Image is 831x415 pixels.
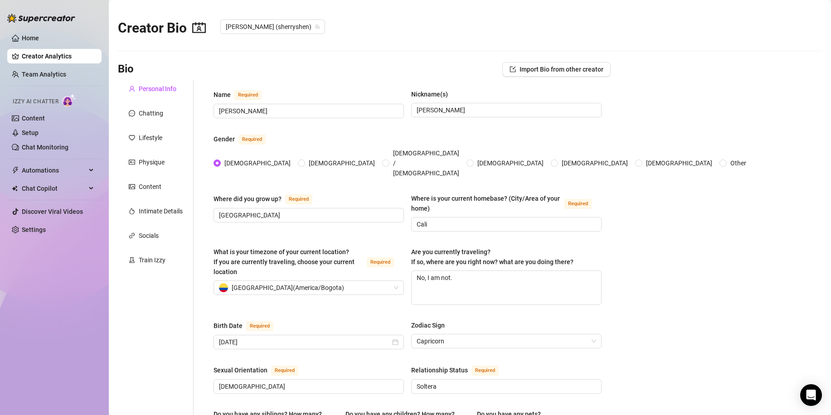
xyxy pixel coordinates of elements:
span: Izzy AI Chatter [13,97,58,106]
a: Creator Analytics [22,49,94,63]
a: Chat Monitoring [22,144,68,151]
div: Gender [214,134,235,144]
span: [DEMOGRAPHIC_DATA] [558,158,632,168]
span: user [129,86,135,92]
span: [DEMOGRAPHIC_DATA] / [DEMOGRAPHIC_DATA] [389,148,463,178]
div: Open Intercom Messenger [800,384,822,406]
label: Nickname(s) [411,89,454,99]
span: [GEOGRAPHIC_DATA] ( America/Bogota ) [232,281,344,294]
label: Gender [214,134,276,145]
div: Where did you grow up? [214,194,282,204]
div: Nickname(s) [411,89,448,99]
span: picture [129,183,135,190]
span: Are you currently traveling? If so, where are you right now? what are you doing there? [411,248,573,265]
label: Relationship Status [411,365,509,376]
h2: Creator Bio [118,19,206,37]
span: contacts [192,21,206,34]
button: Import Bio from other creator [502,62,611,77]
span: Import Bio from other creator [520,66,603,73]
label: Sexual Orientation [214,365,308,376]
span: Sherryshen (sherryshen) [226,20,320,34]
span: What is your timezone of your current location? If you are currently traveling, choose your curre... [214,248,355,275]
input: Birth Date [219,337,390,347]
div: Where is your current homebase? (City/Area of your home) [411,193,561,213]
span: [DEMOGRAPHIC_DATA] [474,158,547,168]
span: idcard [129,159,135,165]
div: Physique [139,157,165,167]
span: [DEMOGRAPHIC_DATA] [221,158,294,168]
span: Required [234,90,262,100]
div: Personal Info [139,84,176,94]
div: Name [214,90,231,100]
span: Required [564,199,592,209]
span: [DEMOGRAPHIC_DATA] [642,158,716,168]
label: Where did you grow up? [214,193,322,204]
div: Lifestyle [139,133,162,143]
div: Zodiac Sign [411,320,445,330]
input: Relationship Status [417,381,594,391]
a: Settings [22,226,46,233]
span: Capricorn [417,334,596,348]
label: Zodiac Sign [411,320,451,330]
span: Required [271,366,298,376]
a: Setup [22,129,39,136]
div: Relationship Status [411,365,468,375]
label: Name [214,89,272,100]
span: Automations [22,163,86,178]
span: Other [727,158,750,168]
span: heart [129,135,135,141]
span: fire [129,208,135,214]
a: Content [22,115,45,122]
div: Intimate Details [139,206,183,216]
div: Sexual Orientation [214,365,267,375]
img: AI Chatter [62,94,76,107]
div: Content [139,182,161,192]
div: Train Izzy [139,255,165,265]
input: Sexual Orientation [219,381,397,391]
a: Discover Viral Videos [22,208,83,215]
img: co [219,283,228,292]
a: Team Analytics [22,71,66,78]
textarea: No, I am not. [412,271,601,304]
span: Chat Copilot [22,181,86,196]
span: team [315,24,320,29]
span: Required [246,321,273,331]
h3: Bio [118,62,134,77]
span: Required [367,257,394,267]
span: thunderbolt [12,167,19,174]
div: Socials [139,231,159,241]
label: Birth Date [214,320,283,331]
span: Required [238,135,266,145]
input: Where is your current homebase? (City/Area of your home) [417,219,594,229]
a: Home [22,34,39,42]
div: Chatting [139,108,163,118]
div: Birth Date [214,321,243,331]
input: Where did you grow up? [219,210,397,220]
input: Name [219,106,397,116]
img: Chat Copilot [12,185,18,192]
span: Required [285,194,312,204]
span: message [129,110,135,116]
span: experiment [129,257,135,263]
span: import [510,66,516,72]
span: Required [471,366,499,376]
span: [DEMOGRAPHIC_DATA] [305,158,379,168]
img: logo-BBDzfeDw.svg [7,14,75,23]
span: link [129,232,135,239]
input: Nickname(s) [417,105,594,115]
label: Where is your current homebase? (City/Area of your home) [411,193,602,213]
